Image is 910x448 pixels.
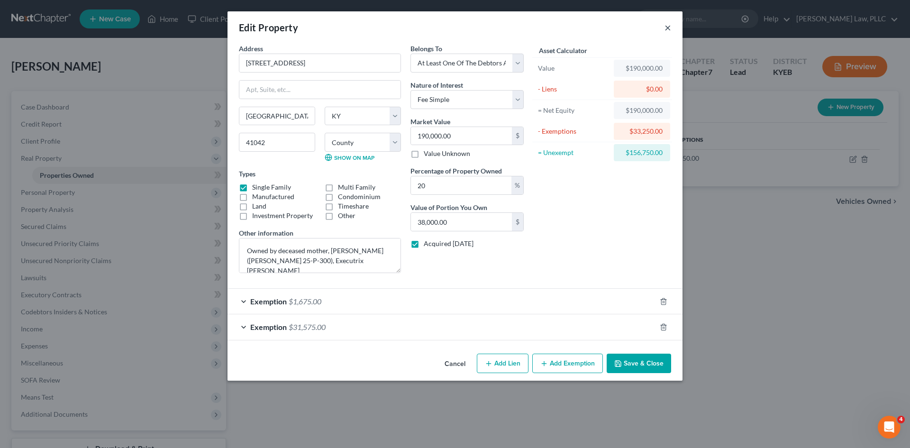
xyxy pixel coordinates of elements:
[250,322,287,331] span: Exemption
[338,183,375,192] label: Multi Family
[338,201,369,211] label: Timeshare
[239,21,298,34] div: Edit Property
[410,166,502,176] label: Percentage of Property Owned
[538,106,610,115] div: = Net Equity
[477,354,528,374] button: Add Lien
[664,22,671,33] button: ×
[538,64,610,73] div: Value
[424,149,470,158] label: Value Unknown
[252,192,294,201] label: Manufactured
[338,192,381,201] label: Condominium
[252,211,313,220] label: Investment Property
[239,45,263,53] span: Address
[621,64,663,73] div: $190,000.00
[897,416,905,423] span: 4
[252,201,266,211] label: Land
[239,169,255,179] label: Types
[411,127,512,145] input: 0.00
[411,176,511,194] input: 0.00
[424,239,473,248] label: Acquired [DATE]
[538,148,610,157] div: = Unexempt
[538,127,610,136] div: - Exemptions
[539,46,587,55] label: Asset Calculator
[289,322,326,331] span: $31,575.00
[239,107,315,125] input: Enter city...
[250,297,287,306] span: Exemption
[239,54,400,72] input: Enter address...
[252,183,291,192] label: Single Family
[437,355,473,374] button: Cancel
[410,80,463,90] label: Nature of Interest
[607,354,671,374] button: Save & Close
[289,297,321,306] span: $1,675.00
[239,133,315,152] input: Enter zip...
[410,117,450,127] label: Market Value
[511,176,523,194] div: %
[512,127,523,145] div: $
[538,84,610,94] div: - Liens
[325,154,374,161] a: Show on Map
[621,106,663,115] div: $190,000.00
[878,416,901,439] iframe: Intercom live chat
[512,213,523,231] div: $
[621,127,663,136] div: $33,250.00
[410,202,487,212] label: Value of Portion You Own
[411,213,512,231] input: 0.00
[338,211,355,220] label: Other
[532,354,603,374] button: Add Exemption
[239,81,400,99] input: Apt, Suite, etc...
[621,148,663,157] div: $156,750.00
[621,84,663,94] div: $0.00
[410,45,442,53] span: Belongs To
[239,228,293,238] label: Other information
